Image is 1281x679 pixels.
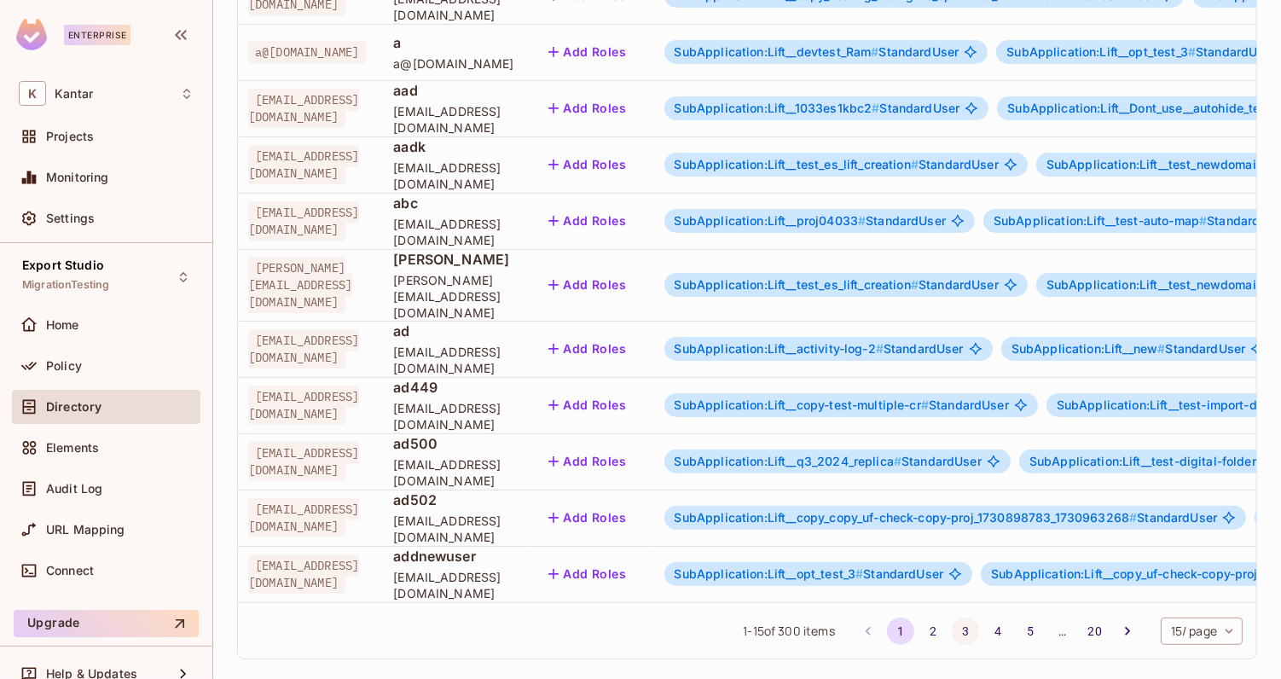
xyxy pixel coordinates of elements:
[994,213,1207,228] span: SubApplication:Lift__test-auto-map
[675,101,880,115] span: SubApplication:Lift__1033es1kbc2
[542,392,634,419] button: Add Roles
[852,618,1144,645] nav: pagination navigation
[542,95,634,122] button: Add Roles
[393,272,513,321] span: [PERSON_NAME][EMAIL_ADDRESS][DOMAIN_NAME]
[46,564,94,577] span: Connect
[1057,398,1279,412] span: SubApplication:Lift__test-import-dev
[675,398,1009,412] span: StandardUser
[675,44,879,59] span: SubApplication:Lift__devtest_Ram
[675,454,902,468] span: SubApplication:Lift__q3_2024_replica
[542,448,634,475] button: Add Roles
[248,329,359,369] span: [EMAIL_ADDRESS][DOMAIN_NAME]
[248,386,359,425] span: [EMAIL_ADDRESS][DOMAIN_NAME]
[1081,618,1109,645] button: Go to page 20
[248,554,359,594] span: [EMAIL_ADDRESS][DOMAIN_NAME]
[46,171,109,184] span: Monitoring
[675,455,982,468] span: StandardUser
[675,157,919,171] span: SubApplication:Lift__test_es_lift_creation
[1256,454,1264,468] span: #
[22,258,104,272] span: Export Studio
[872,101,879,115] span: #
[393,137,513,156] span: aadk
[248,498,359,537] span: [EMAIL_ADDRESS][DOMAIN_NAME]
[876,341,884,356] span: #
[393,490,513,509] span: ad502
[46,212,95,225] span: Settings
[248,442,359,481] span: [EMAIL_ADDRESS][DOMAIN_NAME]
[675,102,960,115] span: StandardUser
[675,341,884,356] span: SubApplication:Lift__activity-log-2
[1199,213,1207,228] span: #
[858,213,866,228] span: #
[393,33,513,52] span: a
[393,378,513,397] span: ad449
[675,510,1138,525] span: SubApplication:Lift__copy_copy_uf-check-copy-proj_1730898783_1730963268
[46,400,101,414] span: Directory
[1006,45,1276,59] span: StandardUser
[46,482,102,496] span: Audit Log
[393,250,513,269] span: [PERSON_NAME]
[1188,44,1196,59] span: #
[871,44,878,59] span: #
[393,322,513,340] span: ad
[393,55,513,72] span: a@[DOMAIN_NAME]
[542,504,634,531] button: Add Roles
[1029,454,1264,468] span: SubApplication:Lift__test-digital-folder
[393,81,513,100] span: aad
[675,45,959,59] span: StandardUser
[55,87,93,101] span: Workspace: Kantar
[393,103,513,136] span: [EMAIL_ADDRESS][DOMAIN_NAME]
[887,618,914,645] button: page 1
[675,342,964,356] span: StandardUser
[675,158,999,171] span: StandardUser
[919,618,947,645] button: Go to page 2
[1046,157,1271,171] span: SubApplication:Lift__test_newdomain
[393,547,513,566] span: addnewuser
[393,160,513,192] span: [EMAIL_ADDRESS][DOMAIN_NAME]
[542,38,634,66] button: Add Roles
[64,25,130,45] div: Enterprise
[393,513,513,545] span: [EMAIL_ADDRESS][DOMAIN_NAME]
[542,207,634,235] button: Add Roles
[952,618,979,645] button: Go to page 3
[1129,510,1137,525] span: #
[46,359,82,373] span: Policy
[393,456,513,489] span: [EMAIL_ADDRESS][DOMAIN_NAME]
[675,567,944,581] span: StandardUser
[393,569,513,601] span: [EMAIL_ADDRESS][DOMAIN_NAME]
[14,610,199,637] button: Upgrade
[393,344,513,376] span: [EMAIL_ADDRESS][DOMAIN_NAME]
[19,81,46,106] span: K
[542,560,634,588] button: Add Roles
[1114,618,1141,645] button: Go to next page
[675,277,919,292] span: SubApplication:Lift__test_es_lift_creation
[248,257,352,313] span: [PERSON_NAME][EMAIL_ADDRESS][DOMAIN_NAME]
[855,566,863,581] span: #
[743,622,834,641] span: 1 - 15 of 300 items
[248,89,359,128] span: [EMAIL_ADDRESS][DOMAIN_NAME]
[16,19,47,50] img: SReyMgAAAABJRU5ErkJggg==
[542,335,634,363] button: Add Roles
[911,157,919,171] span: #
[1011,342,1246,356] span: StandardUser
[675,214,946,228] span: StandardUser
[675,398,929,412] span: SubApplication:Lift__copy-test-multiple-cr
[675,213,867,228] span: SubApplication:Lift__proj04033
[248,201,359,241] span: [EMAIL_ADDRESS][DOMAIN_NAME]
[675,566,864,581] span: SubApplication:Lift__opt_test_3
[248,145,359,184] span: [EMAIL_ADDRESS][DOMAIN_NAME]
[1049,623,1076,640] div: …
[393,434,513,453] span: ad500
[984,618,1011,645] button: Go to page 4
[1157,341,1165,356] span: #
[911,277,919,292] span: #
[1011,341,1166,356] span: SubApplication:Lift__new
[675,278,999,292] span: StandardUser
[921,398,929,412] span: #
[393,400,513,432] span: [EMAIL_ADDRESS][DOMAIN_NAME]
[1006,44,1196,59] span: SubApplication:Lift__opt_test_3
[675,511,1218,525] span: StandardUser
[46,318,79,332] span: Home
[46,441,99,455] span: Elements
[1046,277,1271,292] span: SubApplication:Lift__test_newdomain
